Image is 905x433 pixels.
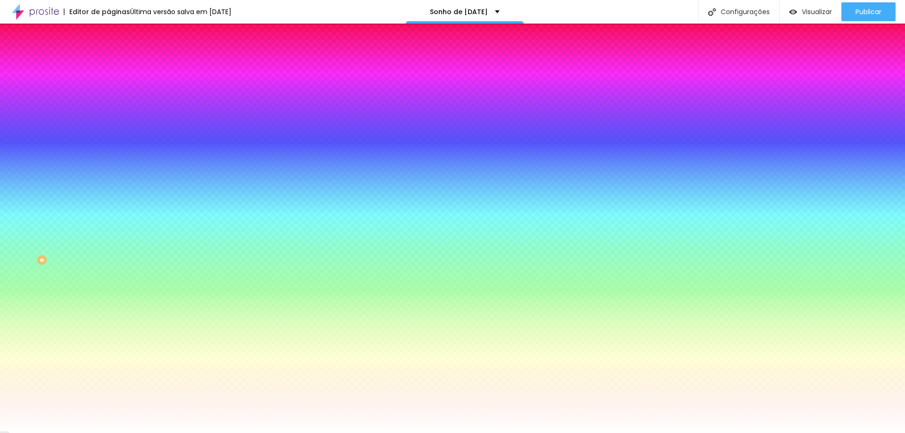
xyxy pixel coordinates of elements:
[856,8,881,16] span: Publicar
[130,8,231,15] div: Última versão salva em [DATE]
[841,2,896,21] button: Publicar
[64,8,130,15] div: Editor de páginas
[802,8,832,16] span: Visualizar
[708,8,716,16] img: Icone
[789,8,797,16] img: view-1.svg
[780,2,841,21] button: Visualizar
[430,8,488,15] p: Sonho de [DATE]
